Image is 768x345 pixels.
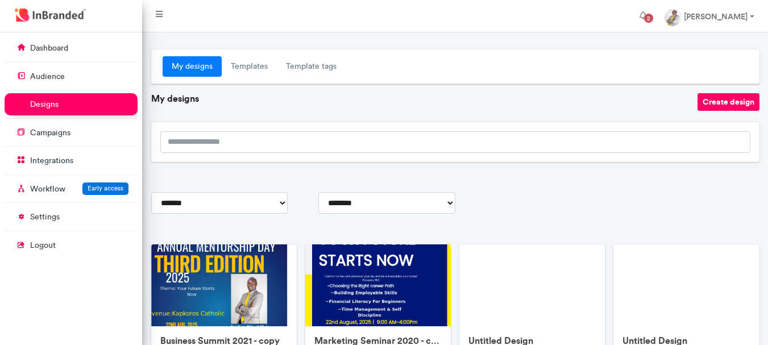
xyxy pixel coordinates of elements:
p: settings [30,211,60,223]
a: Templates [222,56,277,77]
p: Workflow [30,184,65,195]
a: Template tags [277,56,346,77]
p: logout [30,240,56,251]
img: profile dp [665,9,682,26]
p: integrations [30,155,73,167]
p: dashboard [30,43,68,54]
a: My designs [163,56,222,77]
p: designs [30,99,59,110]
button: Create design [698,93,759,111]
p: audience [30,71,65,82]
strong: [PERSON_NAME] [684,11,748,22]
img: InBranded Logo [12,6,89,24]
span: Early access [88,184,123,192]
h6: My designs [151,93,698,104]
p: campaigns [30,127,70,139]
span: 2 [644,14,653,23]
